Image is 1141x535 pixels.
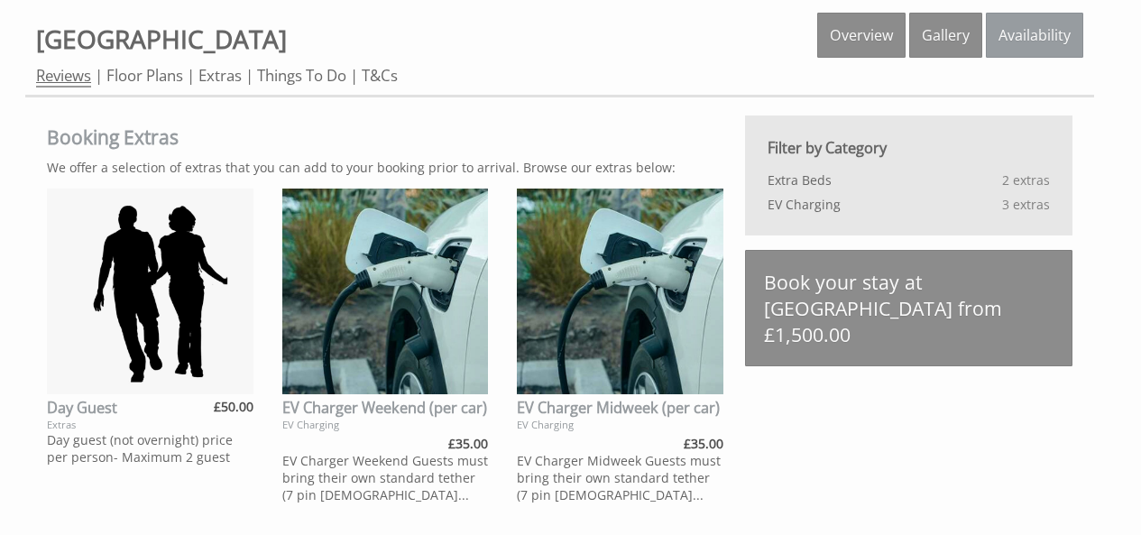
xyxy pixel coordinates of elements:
a: Floor Plans [106,65,183,86]
a: Availability [986,13,1083,58]
h4: £35.00 [684,435,723,452]
a: Gallery [909,13,982,58]
a: Day Guest [47,398,117,418]
a: Overview [817,13,906,58]
p: Day guest (not overnight) price per person- Maximum 2 guest [47,431,253,488]
img: EV Charger Weekend (per car) [282,189,489,395]
img: EV Charger Midweek (per car) [517,189,723,395]
a: EV Charging [768,196,965,213]
a: Reviews [36,65,91,88]
p: We offer a selection of extras that you can add to your booking prior to arrival. Browse our extr... [47,159,723,176]
a: EV Charging [517,418,574,431]
p: 2 extras [965,171,1050,189]
a: EV Charging [282,418,339,431]
a: Extras [198,65,242,86]
a: Extra Beds [768,171,965,189]
a: EV Charger Midweek (per car) [517,398,720,418]
p: EV Charger Weekend Guests must bring their own standard tether (7 pin [DEMOGRAPHIC_DATA]... [282,452,489,509]
p: 3 extras [965,196,1050,213]
h3: Filter by Category [768,138,1050,158]
a: Extras [47,418,76,431]
a: [GEOGRAPHIC_DATA] [36,22,287,56]
h4: £50.00 [214,398,253,431]
h4: £35.00 [448,435,488,452]
a: Book your stay at [GEOGRAPHIC_DATA] from £1,500.00 [745,250,1072,366]
a: Things To Do [257,65,346,86]
p: EV Charger Midweek Guests must bring their own standard tether (7 pin [DEMOGRAPHIC_DATA]... [517,452,723,509]
a: Booking Extras [47,125,179,150]
a: T&Cs [362,65,398,86]
img: Day Guest [47,189,253,395]
a: EV Charger Weekend (per car) [282,398,487,418]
